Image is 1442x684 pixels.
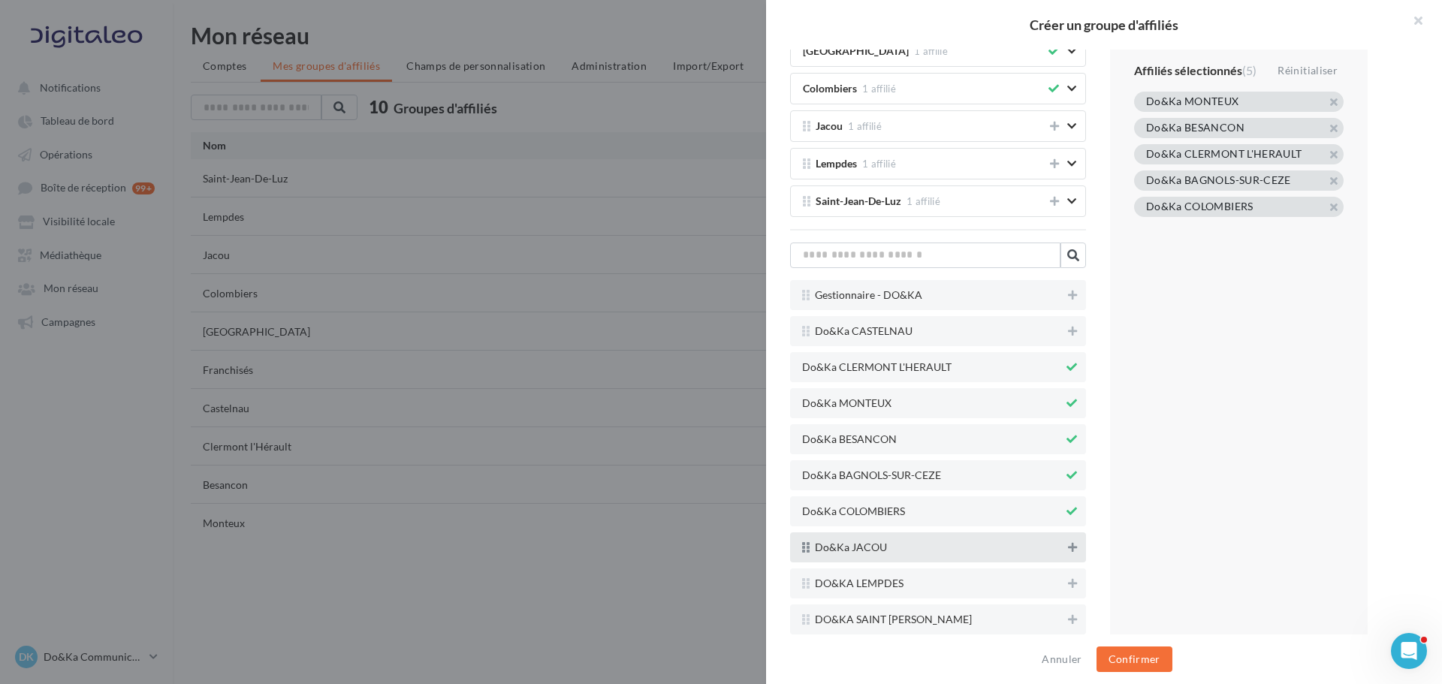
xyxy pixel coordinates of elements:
[914,45,948,57] span: 1 affilié
[803,46,909,57] span: [GEOGRAPHIC_DATA]
[802,470,941,481] span: Do&Ka BAGNOLS-SUR-CEZE
[862,158,896,170] span: 1 affilié
[862,83,896,95] span: 1 affilié
[1146,175,1291,188] div: Do&Ka BAGNOLS-SUR-CEZE
[1146,149,1302,162] div: Do&Ka CLERMONT L'HERAULT
[815,326,913,337] span: Do&Ka CASTELNAU
[1146,96,1239,110] div: Do&Ka MONTEUX
[816,196,901,207] span: Saint-Jean-De-Luz
[1036,650,1088,668] button: Annuler
[848,120,882,132] span: 1 affilié
[802,506,905,517] span: Do&Ka COLOMBIERS
[802,398,891,409] span: Do&Ka MONTEUX
[815,578,904,589] span: DO&KA LEMPDES
[815,614,972,625] span: DO&KA SAINT [PERSON_NAME]
[1242,63,1256,77] span: (5)
[1146,201,1253,215] div: Do&Ka COLOMBIERS
[815,542,887,553] span: Do&Ka JACOU
[790,18,1418,32] h2: Créer un groupe d'affiliés
[1391,633,1427,669] iframe: Intercom live chat
[816,121,843,132] span: Jacou
[1134,65,1256,77] div: Affiliés sélectionnés
[907,195,940,207] span: 1 affilié
[802,434,897,445] span: Do&Ka BESANCON
[816,158,857,170] span: Lempdes
[802,362,952,373] span: Do&Ka CLERMONT L'HERAULT
[1272,62,1344,80] div: Réinitialiser
[1097,646,1172,672] button: Confirmer
[803,83,857,95] span: Colombiers
[815,290,922,301] span: Gestionnaire - DO&KA
[1146,122,1244,136] div: Do&Ka BESANCON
